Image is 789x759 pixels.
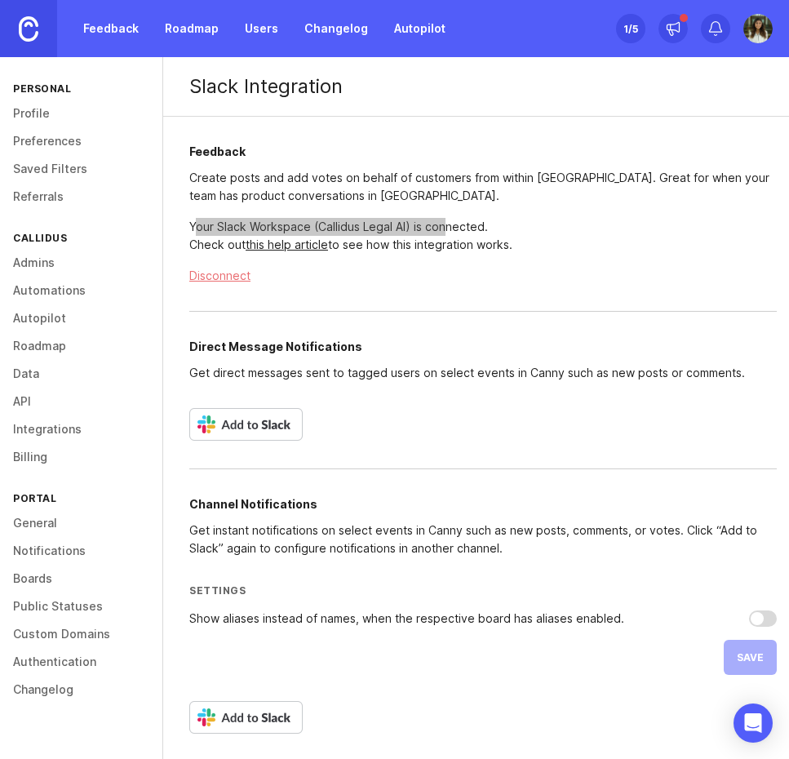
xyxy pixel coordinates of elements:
a: Changelog [295,14,378,43]
div: 1 /5 [623,17,638,40]
img: Sarina Zohdi [743,14,773,43]
h2: Direct Message Notifications [189,338,777,356]
p: Get direct messages sent to tagged users on select events in Canny such as new posts or comments. [189,364,777,382]
h2: Channel Notifications [189,495,777,513]
p: Create posts and add votes on behalf of customers from within [GEOGRAPHIC_DATA]. Great for when y... [189,169,777,205]
img: Canny Home [19,16,38,42]
input: Show aliases instead of names, when the respective board has aliases enabled. [749,610,777,627]
div: Settings [189,584,777,597]
button: Disconnect [189,267,777,285]
a: Roadmap [155,14,228,43]
div: Show aliases instead of names, when the respective board has aliases enabled. [189,613,624,624]
div: Open Intercom Messenger [734,704,773,743]
a: Autopilot [384,14,455,43]
h2: Feedback [189,143,777,161]
img: Add to Slack [189,408,303,441]
a: Feedback [73,14,148,43]
p: Your Slack Workspace ( Callidus Legal AI ) is connected. Check out to see how this integration wo... [189,218,777,254]
a: Users [235,14,288,43]
img: Add to Slack [189,701,303,734]
a: this help article [246,237,328,251]
button: 1/5 [616,14,645,43]
p: Get instant notifications on select events in Canny such as new posts, comments, or votes. Click ... [189,522,777,557]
